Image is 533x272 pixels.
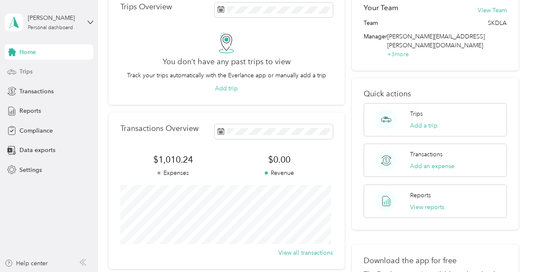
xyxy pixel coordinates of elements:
[486,225,533,272] iframe: Everlance-gr Chat Button Frame
[387,51,409,58] span: + 3 more
[127,71,326,80] p: Track your trips automatically with the Everlance app or manually add a trip
[410,203,444,212] button: View reports
[19,146,55,155] span: Data exports
[364,19,378,27] span: Team
[226,154,333,166] span: $0.00
[28,14,81,22] div: [PERSON_NAME]
[19,106,41,115] span: Reports
[215,84,238,93] button: Add trip
[364,32,387,59] span: Manager
[364,256,506,265] p: Download the app for free
[163,57,291,66] h2: You don’t have any past trips to view
[410,109,423,118] p: Trips
[488,19,507,27] span: SKDLA
[364,3,398,13] h2: Your Team
[387,33,485,49] span: [PERSON_NAME][EMAIL_ADDRESS][PERSON_NAME][DOMAIN_NAME]
[19,48,36,57] span: Home
[19,166,42,174] span: Settings
[120,169,227,177] p: Expenses
[5,259,48,268] button: Help center
[120,124,199,133] p: Transactions Overview
[19,87,54,96] span: Transactions
[19,67,33,76] span: Trips
[410,150,443,159] p: Transactions
[478,6,507,15] button: View Team
[278,248,333,257] button: View all transactions
[410,162,454,171] button: Add an expense
[410,191,431,200] p: Reports
[28,25,73,30] div: Personal dashboard
[364,90,506,98] p: Quick actions
[120,3,172,11] p: Trips Overview
[226,169,333,177] p: Revenue
[19,126,53,135] span: Compliance
[120,154,227,166] span: $1,010.24
[410,121,438,130] button: Add a trip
